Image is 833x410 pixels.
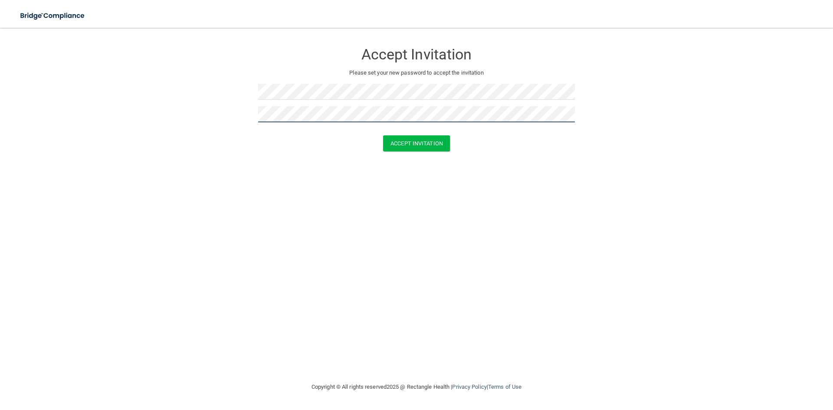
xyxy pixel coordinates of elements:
[383,135,450,151] button: Accept Invitation
[488,384,521,390] a: Terms of Use
[13,7,93,25] img: bridge_compliance_login_screen.278c3ca4.svg
[258,373,575,401] div: Copyright © All rights reserved 2025 @ Rectangle Health | |
[683,348,823,383] iframe: Drift Widget Chat Controller
[265,68,568,78] p: Please set your new password to accept the invitation
[258,46,575,62] h3: Accept Invitation
[452,384,486,390] a: Privacy Policy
